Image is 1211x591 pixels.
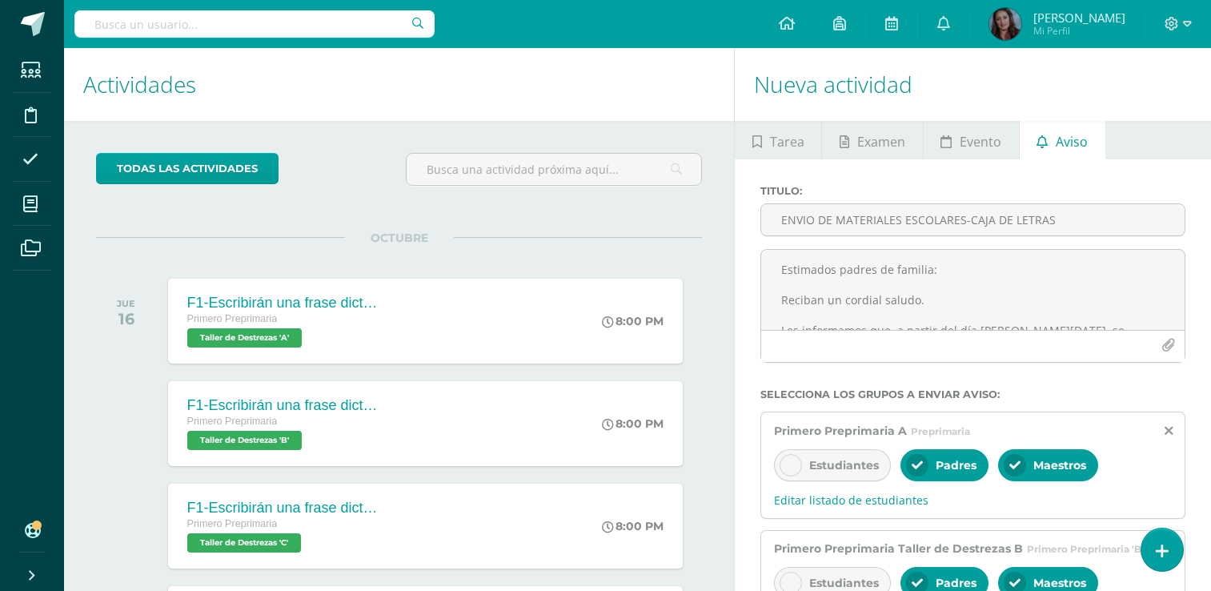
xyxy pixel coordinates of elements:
[735,121,821,159] a: Tarea
[857,123,905,161] span: Examen
[761,204,1185,235] input: Titulo
[187,313,278,324] span: Primero Preprimaria
[187,518,278,529] span: Primero Preprimaria
[809,458,879,472] span: Estudiantes
[761,250,1185,330] textarea: Estimados padres de familia: Reciban un cordial saludo. Les informamos que, a partir del día [PER...
[83,48,715,121] h1: Actividades
[760,388,1185,400] label: Selecciona los grupos a enviar aviso :
[754,48,1192,121] h1: Nueva actividad
[774,424,907,438] span: Primero Preprimaria A
[760,185,1185,197] label: Titulo :
[1033,10,1125,26] span: [PERSON_NAME]
[407,154,702,185] input: Busca una actividad próxima aquí...
[911,425,970,437] span: Preprimaria
[96,153,279,184] a: todas las Actividades
[960,123,1001,161] span: Evento
[1033,576,1086,590] span: Maestros
[187,328,302,348] span: Taller de Destrezas 'A'
[602,314,664,328] div: 8:00 PM
[117,298,135,309] div: JUE
[1033,458,1086,472] span: Maestros
[187,295,379,312] div: F1-Escribirán una frase dictada con la combinación gl, tl y fl.
[1033,24,1125,38] span: Mi Perfil
[924,121,1019,159] a: Evento
[602,416,664,431] div: 8:00 PM
[989,8,1021,40] img: 7527788fc198ece1fff13ce08f9bc757.png
[74,10,435,38] input: Busca un usuario...
[187,397,379,414] div: F1-Escribirán una frase dictada con la combinación gl, tl y fl.
[774,492,1172,508] span: Editar listado de estudiantes
[936,576,976,590] span: Padres
[602,519,664,533] div: 8:00 PM
[345,231,454,245] span: OCTUBRE
[187,533,301,553] span: Taller de Destrezas 'C'
[1020,121,1105,159] a: Aviso
[936,458,976,472] span: Padres
[1027,543,1144,555] span: Primero Preprimaria 'B'
[822,121,922,159] a: Examen
[187,431,302,450] span: Taller de Destrezas 'B'
[1056,123,1088,161] span: Aviso
[187,416,278,427] span: Primero Preprimaria
[809,576,879,590] span: Estudiantes
[187,500,379,517] div: F1-Escribirán una frase dictada con la combinación gl, tl y fl.
[774,541,1023,556] span: Primero Preprimaria Taller de Destrezas B
[770,123,804,161] span: Tarea
[117,309,135,328] div: 16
